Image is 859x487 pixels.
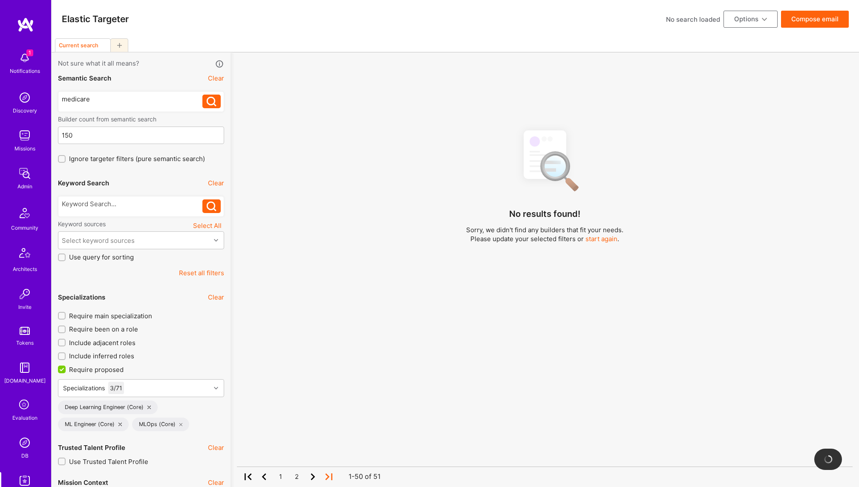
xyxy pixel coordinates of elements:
div: 1-50 of 51 [349,473,380,481]
button: start again [585,234,617,243]
div: 3 / 71 [108,382,124,394]
button: Clear [208,293,224,302]
div: medicare [62,95,203,104]
div: Keyword Search [58,179,109,187]
div: Admin [17,182,32,191]
span: Use Trusted Talent Profile [69,457,148,466]
button: Clear [208,179,224,187]
button: Clear [208,443,224,452]
div: Select keyword sources [62,236,135,245]
img: No Results [509,123,581,197]
div: MLOps (Core) [132,418,190,431]
i: icon Close [179,423,183,426]
span: Use query for sorting [69,253,134,262]
div: DB [21,451,29,460]
div: ML Engineer (Core) [58,418,129,431]
img: logo [17,17,34,32]
button: Options [724,11,778,28]
div: Tokens [16,338,34,347]
label: Builder count from semantic search [58,115,224,123]
img: Architects [14,244,35,265]
img: bell [16,49,33,66]
img: teamwork [16,127,33,144]
div: Discovery [13,106,37,115]
div: 2 [290,470,303,484]
div: No search loaded [666,15,720,24]
div: Notifications [10,66,40,75]
div: Specializations [63,383,105,392]
button: Compose email [781,11,849,28]
img: Invite [16,285,33,303]
div: Community [11,223,38,232]
div: Current search [59,42,98,49]
div: Deep Learning Engineer (Core) [58,401,158,414]
div: 1 [274,470,287,484]
div: Architects [13,265,37,274]
i: icon Close [147,406,151,409]
i: icon Search [207,202,216,211]
div: Trusted Talent Profile [58,443,125,452]
span: Require been on a role [69,325,138,334]
img: Community [14,203,35,223]
span: Ignore targeter filters (pure semantic search) [69,154,205,163]
span: Include adjacent roles [69,338,135,347]
img: admin teamwork [16,165,33,182]
div: Missions [14,144,35,153]
label: Keyword sources [58,220,106,228]
div: Mission Context [58,478,108,487]
span: Include inferred roles [69,352,134,360]
i: icon SelectionTeam [17,397,33,413]
p: Please update your selected filters or . [466,234,623,243]
div: [DOMAIN_NAME] [4,376,46,385]
i: icon Plus [117,43,122,48]
button: Reset all filters [179,268,224,277]
span: Require main specialization [69,311,152,320]
div: Evaluation [12,413,37,422]
i: icon Copy [100,42,107,49]
img: discovery [16,89,33,106]
img: Admin Search [16,434,33,451]
p: Sorry, we didn't find any builders that fit your needs. [466,225,623,234]
h4: No results found! [509,209,580,219]
i: icon Chevron [214,386,218,390]
button: Select All [190,220,224,231]
button: Clear [208,478,224,487]
i: icon Close [118,423,122,426]
div: Semantic Search [58,74,111,83]
div: Invite [18,303,32,311]
i: icon Chevron [214,238,218,242]
i: icon ArrowDownBlack [762,17,767,22]
span: Not sure what it all means? [58,59,139,69]
span: Require proposed [69,365,124,374]
img: loading [824,455,833,464]
span: 1 [26,49,33,56]
i: icon Info [215,59,225,69]
h3: Elastic Targeter [62,14,129,24]
div: Specializations [58,293,105,302]
img: tokens [20,327,30,335]
button: Clear [208,74,224,83]
i: icon Search [207,97,216,107]
img: guide book [16,359,33,376]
